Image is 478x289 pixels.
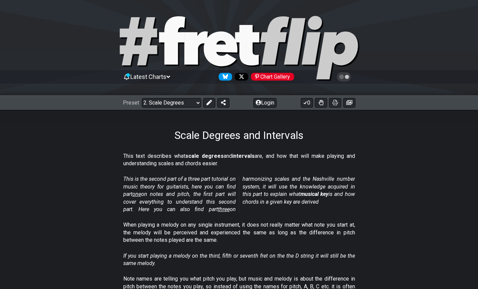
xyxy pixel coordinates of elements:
[130,73,166,80] span: Latest Charts
[315,98,327,108] button: Toggle Dexterity for all fretkits
[251,73,294,81] div: Chart Gallery
[216,73,232,81] a: Follow #fretflip at Bluesky
[232,73,248,81] a: Follow #fretflip at X
[123,221,355,244] p: When playing a melody on any single instrument, it does not really matter what note you start at,...
[343,98,355,108] button: Create image
[218,206,230,212] span: three
[132,191,141,197] span: one
[123,253,355,266] em: If you start playing a melody on the third, fifth or seventh fret on the the D string it will sti...
[142,98,201,108] select: Preset
[203,98,215,108] button: Edit Preset
[340,74,348,80] span: Toggle light / dark theme
[301,98,313,108] button: 0
[300,191,328,197] strong: musical key
[123,152,355,168] p: This text describes what and are, and how that will make playing and understanding scales and cho...
[232,153,255,159] strong: intervals
[253,98,277,108] button: Login
[174,129,304,142] h1: Scale Degrees and Intervals
[248,73,294,81] a: #fretflip at Pinterest
[217,98,229,108] button: Share Preset
[123,176,355,212] em: This is the second part of a three part tutorial on music theory for guitarists, here you can fin...
[123,99,139,106] span: Preset
[185,153,224,159] strong: scale degrees
[329,98,341,108] button: Print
